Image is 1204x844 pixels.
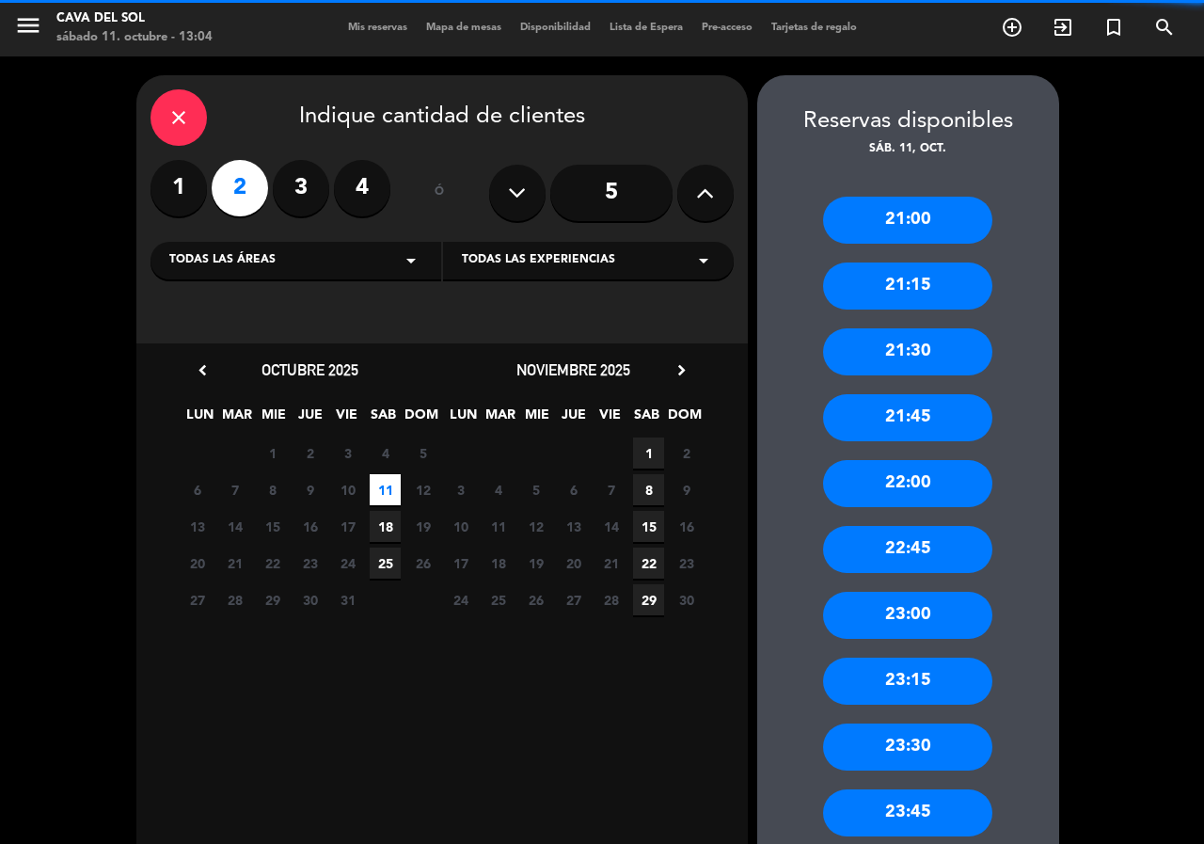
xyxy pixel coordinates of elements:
[631,404,662,435] span: SAB
[370,474,401,505] span: 11
[520,584,551,615] span: 26
[219,511,250,542] span: 14
[445,511,476,542] span: 10
[558,511,589,542] span: 13
[448,404,479,435] span: LUN
[483,548,514,579] span: 18
[672,360,691,380] i: chevron_right
[182,584,213,615] span: 27
[257,584,288,615] span: 29
[257,511,288,542] span: 15
[558,404,589,435] span: JUE
[294,511,325,542] span: 16
[407,548,438,579] span: 26
[483,474,514,505] span: 4
[368,404,399,435] span: SAB
[520,474,551,505] span: 5
[823,526,992,573] div: 22:45
[594,404,626,435] span: VIE
[692,23,762,33] span: Pre-acceso
[407,438,438,469] span: 5
[633,511,664,542] span: 15
[294,548,325,579] span: 23
[332,548,363,579] span: 24
[182,511,213,542] span: 13
[445,548,476,579] span: 17
[757,104,1059,140] div: Reservas disponibles
[823,394,992,441] div: 21:45
[14,11,42,40] i: menu
[14,11,42,46] button: menu
[1153,16,1176,39] i: search
[762,23,866,33] span: Tarjetas de regalo
[823,658,992,705] div: 23:15
[671,511,702,542] span: 16
[516,360,630,379] span: noviembre 2025
[1001,16,1023,39] i: add_circle_outline
[273,160,329,216] label: 3
[1052,16,1074,39] i: exit_to_app
[595,511,626,542] span: 14
[219,584,250,615] span: 28
[671,548,702,579] span: 23
[633,548,664,579] span: 22
[56,9,213,28] div: Cava del Sol
[595,584,626,615] span: 28
[332,511,363,542] span: 17
[400,249,422,272] i: arrow_drop_down
[184,404,215,435] span: LUN
[332,474,363,505] span: 10
[56,28,213,47] div: sábado 11. octubre - 13:04
[633,584,664,615] span: 29
[483,584,514,615] span: 25
[633,438,664,469] span: 1
[823,460,992,507] div: 22:00
[558,548,589,579] span: 20
[257,548,288,579] span: 22
[167,106,190,129] i: close
[671,474,702,505] span: 9
[334,160,390,216] label: 4
[182,548,213,579] span: 20
[521,404,552,435] span: MIE
[823,724,992,771] div: 23:30
[257,438,288,469] span: 1
[823,197,992,244] div: 21:00
[219,474,250,505] span: 7
[219,548,250,579] span: 21
[258,404,289,435] span: MIE
[484,404,515,435] span: MAR
[600,23,692,33] span: Lista de Espera
[169,251,276,270] span: Todas las áreas
[339,23,417,33] span: Mis reservas
[520,511,551,542] span: 12
[595,548,626,579] span: 21
[212,160,268,216] label: 2
[692,249,715,272] i: arrow_drop_down
[757,140,1059,159] div: sáb. 11, oct.
[257,474,288,505] span: 8
[823,328,992,375] div: 21:30
[331,404,362,435] span: VIE
[370,511,401,542] span: 18
[294,404,325,435] span: JUE
[407,511,438,542] span: 19
[520,548,551,579] span: 19
[1102,16,1125,39] i: turned_in_not
[445,474,476,505] span: 3
[332,438,363,469] span: 3
[417,23,511,33] span: Mapa de mesas
[558,474,589,505] span: 6
[294,438,325,469] span: 2
[407,474,438,505] span: 12
[409,160,470,226] div: ó
[668,404,699,435] span: DOM
[193,360,213,380] i: chevron_left
[182,474,213,505] span: 6
[462,251,615,270] span: Todas las experiencias
[294,474,325,505] span: 9
[823,789,992,836] div: 23:45
[150,89,734,146] div: Indique cantidad de clientes
[823,263,992,310] div: 21:15
[332,584,363,615] span: 31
